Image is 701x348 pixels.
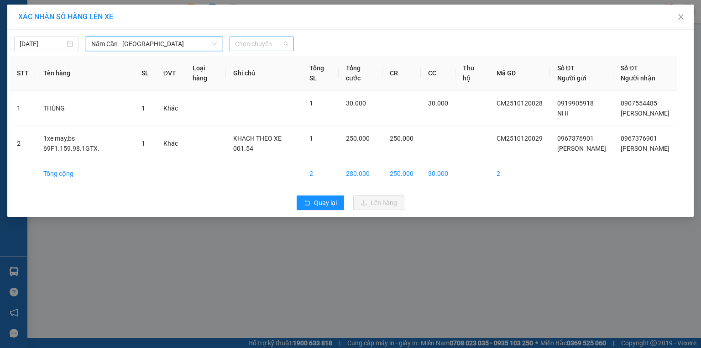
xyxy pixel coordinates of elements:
[20,39,65,49] input: 12/10/2025
[156,91,185,126] td: Khác
[233,135,282,152] span: KHACH THEO XE 001.54
[36,91,134,126] td: THÙNG
[339,161,382,186] td: 280.000
[52,6,129,17] b: [PERSON_NAME]
[621,74,655,82] span: Người nhận
[346,100,366,107] span: 30.000
[428,100,448,107] span: 30.000
[621,135,657,142] span: 0967376901
[421,56,455,91] th: CC
[36,161,134,186] td: Tổng cộng
[309,100,313,107] span: 1
[421,161,455,186] td: 30.000
[557,74,586,82] span: Người gửi
[52,22,60,29] span: environment
[557,135,594,142] span: 0967376901
[621,145,670,152] span: [PERSON_NAME]
[10,91,36,126] td: 1
[390,135,413,142] span: 250.000
[18,12,113,21] span: XÁC NHẬN SỐ HÀNG LÊN XE
[309,135,313,142] span: 1
[339,56,382,91] th: Tổng cước
[141,140,145,147] span: 1
[10,126,36,161] td: 2
[141,105,145,112] span: 1
[621,64,638,72] span: Số ĐT
[226,56,302,91] th: Ghi chú
[497,100,543,107] span: CM2510120028
[353,195,404,210] button: uploadLên hàng
[557,64,575,72] span: Số ĐT
[497,135,543,142] span: CM2510120029
[489,56,550,91] th: Mã GD
[10,56,36,91] th: STT
[185,56,226,91] th: Loại hàng
[557,145,606,152] span: [PERSON_NAME]
[489,161,550,186] td: 2
[156,126,185,161] td: Khác
[621,100,657,107] span: 0907554485
[212,41,217,47] span: down
[302,161,339,186] td: 2
[557,110,568,117] span: NHI
[304,200,310,207] span: rollback
[52,33,60,41] span: phone
[668,5,694,30] button: Close
[382,56,421,91] th: CR
[297,195,344,210] button: rollbackQuay lại
[314,198,337,208] span: Quay lại
[382,161,421,186] td: 250.000
[677,13,685,21] span: close
[36,126,134,161] td: 1xe may,bs 69F1.159.98.1GTX.
[4,32,174,43] li: 02839.63.63.63
[557,100,594,107] span: 0919905918
[36,56,134,91] th: Tên hàng
[4,57,97,72] b: GỬI : VP Cà Mau
[621,110,670,117] span: [PERSON_NAME]
[455,56,489,91] th: Thu hộ
[4,20,174,32] li: 85 [PERSON_NAME]
[302,56,339,91] th: Tổng SL
[235,37,288,51] span: Chọn chuyến
[346,135,370,142] span: 250.000
[91,37,217,51] span: Năm Căn - Sài Gòn
[156,56,185,91] th: ĐVT
[134,56,156,91] th: SL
